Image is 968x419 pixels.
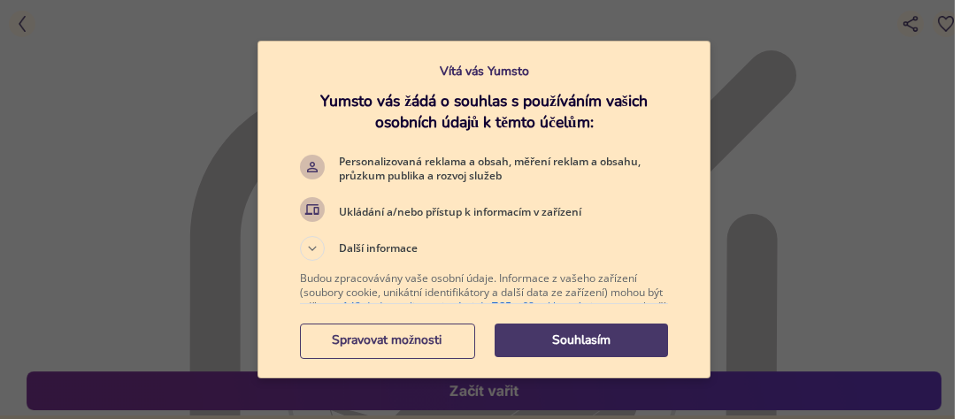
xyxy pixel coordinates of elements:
span: Další informace [339,240,418,261]
button: Spravovat možnosti [300,324,473,357]
p: Vítá vás Yumsto [300,63,668,80]
button: Souhlasím [495,324,668,357]
p: Spravovat možnosti [300,331,473,349]
button: Další informace [300,236,668,261]
h1: Yumsto vás žádá o souhlas s používáním vašich osobních údajů k těmto účelům: [300,90,668,133]
p: Budou zpracovávány vaše osobní údaje. Informace z vašeho zařízení (soubory cookie, unikátní ident... [300,271,668,342]
div: Yumsto vás žádá o souhlas s používáním vašich osobních údajů k těmto účelům: [257,41,711,377]
span: Personalizovaná reklama a obsah, měření reklam a obsahu, průzkum publika a rozvoj služeb [339,155,668,183]
span: Ukládání a/nebo přístup k informacím v zařízení [339,205,668,219]
a: 142 dodavateli zapojenými do TCF a 68 reklamními partnery [342,299,638,314]
p: Souhlasím [495,331,668,349]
